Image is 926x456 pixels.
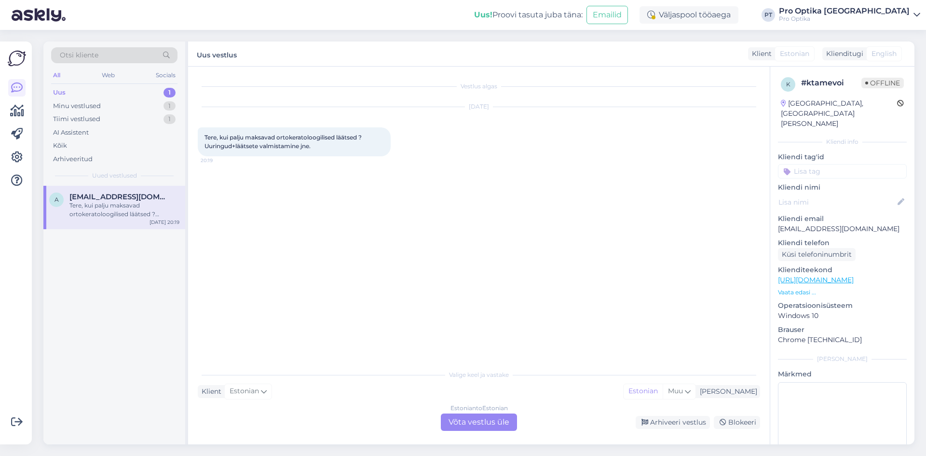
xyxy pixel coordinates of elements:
[150,219,179,226] div: [DATE] 20:19
[778,355,907,363] div: [PERSON_NAME]
[778,224,907,234] p: [EMAIL_ADDRESS][DOMAIN_NAME]
[92,171,137,180] span: Uued vestlused
[198,102,760,111] div: [DATE]
[53,101,101,111] div: Minu vestlused
[163,101,176,111] div: 1
[778,197,896,207] input: Lisa nimi
[69,193,170,201] span: anastasiakoleva96@gmail.com
[640,6,738,24] div: Väljaspool tööaega
[636,416,710,429] div: Arhiveeri vestlus
[198,387,221,397] div: Klient
[8,49,26,68] img: Askly Logo
[714,416,760,429] div: Blokeeri
[586,6,628,24] button: Emailid
[778,164,907,179] input: Lisa tag
[801,77,861,89] div: # ktamevoi
[69,201,179,219] div: Tere, kui palju maksavad ortokeratoloogilised läätsed ? Uuringud+läätsete valmistamine jne.
[60,50,98,60] span: Otsi kliente
[822,49,863,59] div: Klienditugi
[474,9,583,21] div: Proovi tasuta juba täna:
[230,386,259,397] span: Estonian
[778,276,854,284] a: [URL][DOMAIN_NAME]
[778,214,907,224] p: Kliendi email
[778,238,907,248] p: Kliendi telefon
[53,114,100,124] div: Tiimi vestlused
[778,369,907,379] p: Märkmed
[668,387,683,395] span: Muu
[762,8,775,22] div: PT
[778,301,907,311] p: Operatsioonisüsteem
[163,114,176,124] div: 1
[198,371,760,379] div: Valige keel ja vastake
[154,69,177,82] div: Socials
[53,141,67,151] div: Kõik
[778,152,907,162] p: Kliendi tag'id
[201,157,237,164] span: 20:19
[100,69,117,82] div: Web
[51,69,62,82] div: All
[778,335,907,345] p: Chrome [TECHNICAL_ID]
[861,78,904,88] span: Offline
[748,49,772,59] div: Klient
[779,7,920,23] a: Pro Optika [GEOGRAPHIC_DATA]Pro Optika
[778,325,907,335] p: Brauser
[780,49,809,59] span: Estonian
[872,49,897,59] span: English
[779,15,910,23] div: Pro Optika
[624,384,663,399] div: Estonian
[53,154,93,164] div: Arhiveeritud
[779,7,910,15] div: Pro Optika [GEOGRAPHIC_DATA]
[778,182,907,193] p: Kliendi nimi
[163,88,176,97] div: 1
[474,10,492,19] b: Uus!
[450,404,508,413] div: Estonian to Estonian
[441,414,517,431] div: Võta vestlus üle
[53,128,89,138] div: AI Assistent
[778,288,907,297] p: Vaata edasi ...
[781,98,897,129] div: [GEOGRAPHIC_DATA], [GEOGRAPHIC_DATA][PERSON_NAME]
[198,82,760,91] div: Vestlus algas
[778,248,856,261] div: Küsi telefoninumbrit
[786,81,790,88] span: k
[197,47,237,60] label: Uus vestlus
[778,311,907,321] p: Windows 10
[778,265,907,275] p: Klienditeekond
[696,387,757,397] div: [PERSON_NAME]
[778,138,907,146] div: Kliendi info
[54,196,59,203] span: a
[53,88,66,97] div: Uus
[204,134,363,150] span: Tere, kui palju maksavad ortokeratoloogilised läätsed ? Uuringud+läätsete valmistamine jne.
